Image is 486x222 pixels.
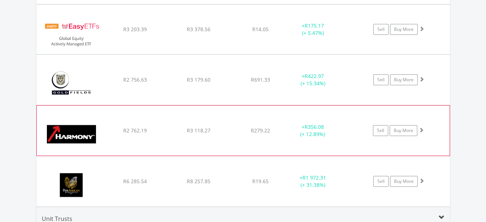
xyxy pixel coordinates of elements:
span: R422.97 [305,73,324,79]
a: Sell [373,74,389,85]
img: EQU.ZA.PAN.png [40,165,103,205]
a: Sell [373,24,389,35]
span: R14.05 [252,26,269,33]
span: R8 257.85 [187,178,210,185]
span: R1 972.31 [302,174,326,181]
a: Sell [373,176,389,187]
img: EQU.ZA.EASYGE.png [40,14,103,53]
img: EQU.ZA.GFI.png [40,64,103,103]
span: R19.65 [252,178,269,185]
span: R6 285.54 [123,178,147,185]
a: Buy More [390,74,418,85]
span: R2 762.19 [123,127,147,134]
span: R175.17 [305,22,324,29]
div: + (+ 12.89%) [285,123,340,138]
img: EQU.ZA.HAR.png [40,115,103,154]
div: + (+ 15.34%) [286,73,341,87]
a: Buy More [390,24,418,35]
a: Sell [373,125,388,136]
div: + (+ 31.38%) [286,174,341,189]
span: R356.08 [305,123,324,130]
a: Buy More [390,125,417,136]
a: Buy More [390,176,418,187]
span: R279.22 [251,127,270,134]
div: + (+ 5.47%) [286,22,341,37]
span: R3 118.27 [187,127,210,134]
span: R3 378.56 [187,26,210,33]
span: R691.33 [251,76,270,83]
span: R3 179.60 [187,76,210,83]
span: R3 203.39 [123,26,147,33]
span: R2 756.63 [123,76,147,83]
